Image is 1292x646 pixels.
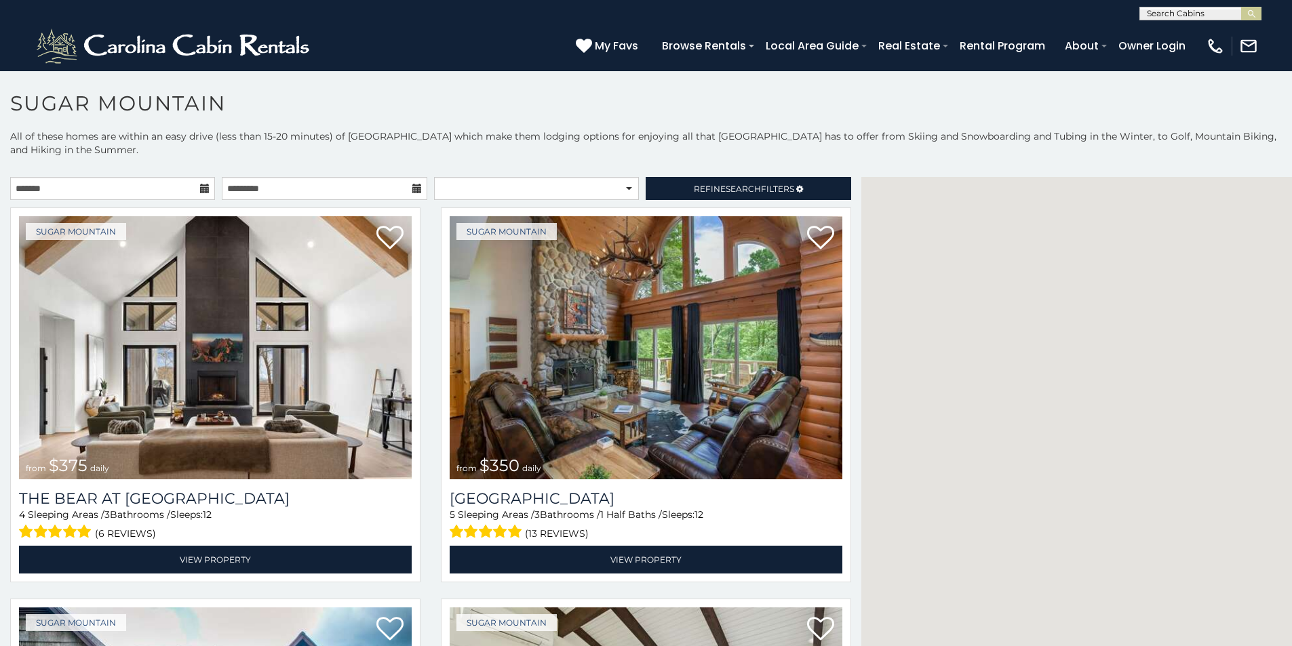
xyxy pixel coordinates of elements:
span: (13 reviews) [525,525,589,542]
div: Sleeping Areas / Bathrooms / Sleeps: [19,508,412,542]
span: daily [90,463,109,473]
img: Grouse Moor Lodge [450,216,842,479]
a: The Bear At [GEOGRAPHIC_DATA] [19,489,412,508]
a: My Favs [576,37,642,55]
a: Local Area Guide [759,34,865,58]
span: 3 [104,508,110,521]
img: mail-regular-white.png [1239,37,1258,56]
span: 12 [694,508,703,521]
a: RefineSearchFilters [646,177,850,200]
span: $350 [479,456,520,475]
a: Browse Rentals [655,34,753,58]
a: Grouse Moor Lodge from $350 daily [450,216,842,479]
span: Refine Filters [694,184,794,194]
span: daily [522,463,541,473]
a: Add to favorites [807,224,834,253]
span: (6 reviews) [95,525,156,542]
a: About [1058,34,1105,58]
span: 3 [534,508,540,521]
a: Add to favorites [376,224,404,253]
span: $375 [49,456,87,475]
div: Sleeping Areas / Bathrooms / Sleeps: [450,508,842,542]
img: The Bear At Sugar Mountain [19,216,412,479]
a: Sugar Mountain [456,223,557,240]
span: Search [726,184,761,194]
img: phone-regular-white.png [1206,37,1225,56]
span: My Favs [595,37,638,54]
span: 5 [450,508,455,521]
h3: Grouse Moor Lodge [450,489,842,508]
a: Sugar Mountain [456,614,557,631]
h3: The Bear At Sugar Mountain [19,489,412,508]
span: from [456,463,477,473]
a: Real Estate [872,34,947,58]
a: Add to favorites [807,615,834,644]
span: 12 [203,508,212,521]
span: 4 [19,508,25,521]
a: Sugar Mountain [26,614,126,631]
a: Sugar Mountain [26,223,126,240]
a: Rental Program [953,34,1052,58]
img: White-1-2.png [34,26,315,66]
span: from [26,463,46,473]
a: View Property [450,546,842,573]
a: [GEOGRAPHIC_DATA] [450,489,842,508]
a: Owner Login [1112,34,1192,58]
a: Add to favorites [376,615,404,644]
a: View Property [19,546,412,573]
a: The Bear At Sugar Mountain from $375 daily [19,216,412,479]
span: 1 Half Baths / [600,508,662,521]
